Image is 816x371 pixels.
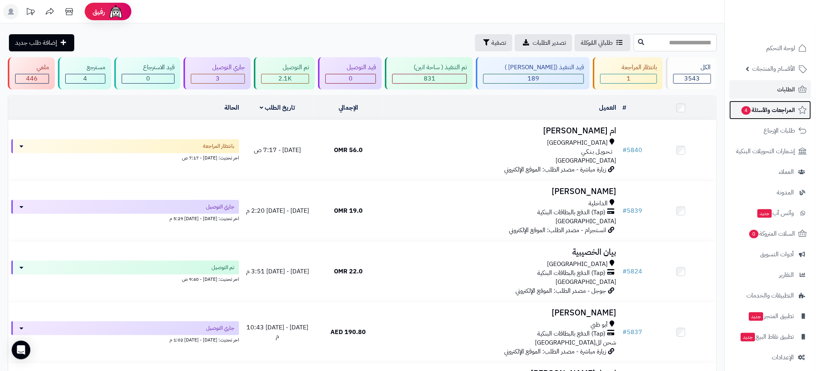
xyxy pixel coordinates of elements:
a: قيد الاسترجاع 0 [113,57,182,89]
a: #5839 [623,206,643,215]
a: تطبيق المتجرجديد [730,307,811,325]
div: 831 [393,74,467,83]
button: تصفية [475,34,512,51]
h3: ام [PERSON_NAME] [387,126,617,135]
div: ملغي [15,63,49,72]
a: قيد التوصيل 0 [316,57,383,89]
a: الحالة [224,103,239,112]
a: #5824 [623,267,643,276]
a: مسترجع 4 [56,57,113,89]
span: # [623,145,627,155]
span: طلبات الإرجاع [764,125,795,136]
span: إضافة طلب جديد [15,38,57,47]
span: [GEOGRAPHIC_DATA] [556,156,617,165]
a: السلات المتروكة0 [730,224,811,243]
span: 2.1K [279,74,292,83]
div: 1 [601,74,657,83]
div: تم التوصيل [261,63,309,72]
span: # [623,267,627,276]
span: السلات المتروكة [749,228,795,239]
h3: [PERSON_NAME] [387,308,617,317]
span: الطلبات [778,84,795,95]
a: تم التنفيذ ( ساحة اتين) 831 [383,57,474,89]
span: العملاء [779,166,794,177]
h3: [PERSON_NAME] [387,187,617,196]
span: وآتس آب [757,208,794,219]
span: زيارة مباشرة - مصدر الطلب: الموقع الإلكتروني [505,165,606,174]
a: الإعدادات [730,348,811,367]
div: 189 [484,74,584,83]
div: قيد التنفيذ ([PERSON_NAME] ) [483,63,584,72]
span: شحن لل[GEOGRAPHIC_DATA] [535,338,617,347]
div: جاري التوصيل [191,63,245,72]
a: لوحة التحكم [730,39,811,58]
span: جديد [749,312,764,321]
span: 1 [627,74,631,83]
span: [GEOGRAPHIC_DATA] [547,138,608,147]
a: تم التوصيل 2.1K [252,57,316,89]
span: جديد [758,209,772,218]
span: 56.0 OMR [334,145,363,155]
span: [DATE] - [DATE] 3:51 م [246,267,309,276]
span: 190.80 AED [331,327,366,337]
span: تطبيق نقاط البيع [740,331,794,342]
span: تصفية [491,38,506,47]
div: الكل [673,63,711,72]
span: طلباتي المُوكلة [581,38,613,47]
img: ai-face.png [108,4,124,19]
span: (Tap) الدفع بالبطاقات البنكية [538,269,606,278]
span: 0 [349,74,353,83]
span: أدوات التسويق [760,249,794,260]
span: [GEOGRAPHIC_DATA] [556,217,617,226]
a: جاري التوصيل 3 [182,57,252,89]
span: جديد [741,333,755,341]
span: تم التوصيل [211,264,234,271]
span: الداخلية [589,199,608,208]
a: المراجعات والأسئلة4 [730,101,811,119]
img: logo-2.png [763,19,809,36]
a: تصدير الطلبات [515,34,572,51]
span: أبو ظبي [591,320,608,329]
span: [DATE] - 7:17 ص [254,145,301,155]
span: تطبيق المتجر [748,311,794,322]
a: المدونة [730,183,811,202]
a: # [623,103,627,112]
a: الكل3543 [664,57,718,89]
span: رفيق [93,7,105,16]
a: طلبات الإرجاع [730,121,811,140]
div: 0 [326,74,376,83]
span: 446 [26,74,38,83]
a: أدوات التسويق [730,245,811,264]
span: لوحة التحكم [767,43,795,54]
span: 0 [750,230,759,238]
a: العميل [599,103,617,112]
span: # [623,206,627,215]
span: تصدير الطلبات [533,38,566,47]
span: 831 [424,74,435,83]
div: 0 [122,74,174,83]
a: تطبيق نقاط البيعجديد [730,327,811,346]
div: بانتظار المراجعة [600,63,657,72]
div: مسترجع [65,63,105,72]
div: قيد الاسترجاع [122,63,175,72]
span: التطبيقات والخدمات [747,290,794,301]
span: [GEOGRAPHIC_DATA] [556,277,617,287]
span: جاري التوصيل [206,203,234,211]
span: [DATE] - [DATE] 2:20 م [246,206,309,215]
div: اخر تحديث: [DATE] - 7:17 ص [11,153,239,161]
span: (Tap) الدفع بالبطاقات البنكية [538,329,606,338]
h3: بيان الخصيبية [387,248,617,257]
div: 2069 [262,74,309,83]
span: تـحـويـل بـنـكـي [582,147,613,156]
span: الأقسام والمنتجات [753,63,795,74]
a: تحديثات المنصة [21,4,40,21]
a: إشعارات التحويلات البنكية [730,142,811,161]
a: الطلبات [730,80,811,99]
a: إضافة طلب جديد [9,34,74,51]
span: 22.0 OMR [334,267,363,276]
div: 446 [16,74,49,83]
a: العملاء [730,163,811,181]
a: طلباتي المُوكلة [575,34,631,51]
span: 0 [146,74,150,83]
span: إشعارات التحويلات البنكية [736,146,795,157]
